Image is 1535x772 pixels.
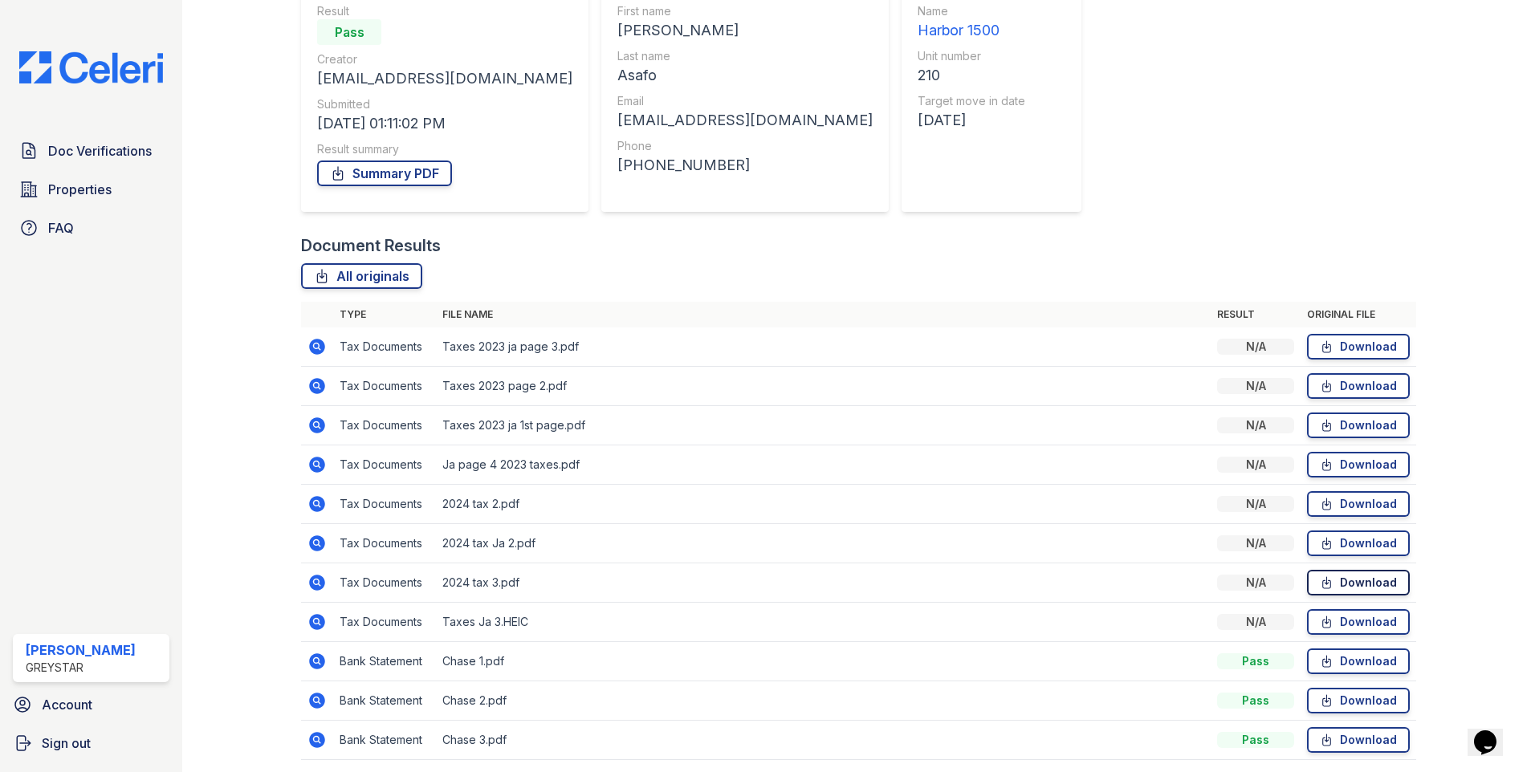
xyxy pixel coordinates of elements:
[1307,688,1410,713] a: Download
[317,19,381,45] div: Pass
[1307,530,1410,556] a: Download
[436,563,1211,603] td: 2024 tax 3.pdf
[333,721,436,760] td: Bank Statement
[918,3,1025,42] a: Name Harbor 1500
[1217,693,1294,709] div: Pass
[317,51,572,67] div: Creator
[317,112,572,135] div: [DATE] 01:11:02 PM
[6,51,176,83] img: CE_Logo_Blue-a8612792a0a2168367f1c8372b55b34899dd931a85d93a1a3d3e32e68fde9ad4.png
[617,138,873,154] div: Phone
[26,660,136,676] div: Greystar
[1217,535,1294,551] div: N/A
[333,302,436,327] th: Type
[48,218,74,238] span: FAQ
[333,367,436,406] td: Tax Documents
[333,681,436,721] td: Bank Statement
[1468,708,1519,756] iframe: chat widget
[48,180,112,199] span: Properties
[26,640,136,660] div: [PERSON_NAME]
[317,3,572,19] div: Result
[617,154,873,177] div: [PHONE_NUMBER]
[317,67,572,90] div: [EMAIL_ADDRESS][DOMAIN_NAME]
[918,64,1025,87] div: 210
[333,603,436,642] td: Tax Documents
[6,727,176,759] a: Sign out
[1307,334,1410,360] a: Download
[42,695,92,714] span: Account
[1217,653,1294,669] div: Pass
[918,48,1025,64] div: Unit number
[617,48,873,64] div: Last name
[436,642,1211,681] td: Chase 1.pdf
[436,302,1211,327] th: File name
[1307,648,1410,674] a: Download
[48,141,152,160] span: Doc Verifications
[1307,452,1410,477] a: Download
[1217,496,1294,512] div: N/A
[1307,373,1410,399] a: Download
[13,173,169,205] a: Properties
[918,109,1025,132] div: [DATE]
[1217,732,1294,748] div: Pass
[301,234,441,257] div: Document Results
[617,3,873,19] div: First name
[1307,412,1410,438] a: Download
[436,445,1211,485] td: Ja page 4 2023 taxes.pdf
[6,689,176,721] a: Account
[333,642,436,681] td: Bank Statement
[333,327,436,367] td: Tax Documents
[317,160,452,186] a: Summary PDF
[436,406,1211,445] td: Taxes 2023 ja 1st page.pdf
[436,367,1211,406] td: Taxes 2023 page 2.pdf
[436,327,1211,367] td: Taxes 2023 ja page 3.pdf
[1307,727,1410,753] a: Download
[317,141,572,157] div: Result summary
[301,263,422,289] a: All originals
[1217,417,1294,433] div: N/A
[333,563,436,603] td: Tax Documents
[333,445,436,485] td: Tax Documents
[918,19,1025,42] div: Harbor 1500
[333,485,436,524] td: Tax Documents
[333,524,436,563] td: Tax Documents
[617,19,873,42] div: [PERSON_NAME]
[617,93,873,109] div: Email
[1217,339,1294,355] div: N/A
[1307,570,1410,595] a: Download
[1217,457,1294,473] div: N/A
[918,93,1025,109] div: Target move in date
[918,3,1025,19] div: Name
[617,64,873,87] div: Asafo
[13,135,169,167] a: Doc Verifications
[436,485,1211,524] td: 2024 tax 2.pdf
[1307,491,1410,517] a: Download
[1307,609,1410,635] a: Download
[1301,302,1416,327] th: Original file
[1217,575,1294,591] div: N/A
[436,681,1211,721] td: Chase 2.pdf
[436,721,1211,760] td: Chase 3.pdf
[436,524,1211,563] td: 2024 tax Ja 2.pdf
[42,733,91,753] span: Sign out
[317,96,572,112] div: Submitted
[1217,378,1294,394] div: N/A
[1217,614,1294,630] div: N/A
[333,406,436,445] td: Tax Documents
[1211,302,1301,327] th: Result
[13,212,169,244] a: FAQ
[617,109,873,132] div: [EMAIL_ADDRESS][DOMAIN_NAME]
[436,603,1211,642] td: Taxes Ja 3.HEIC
